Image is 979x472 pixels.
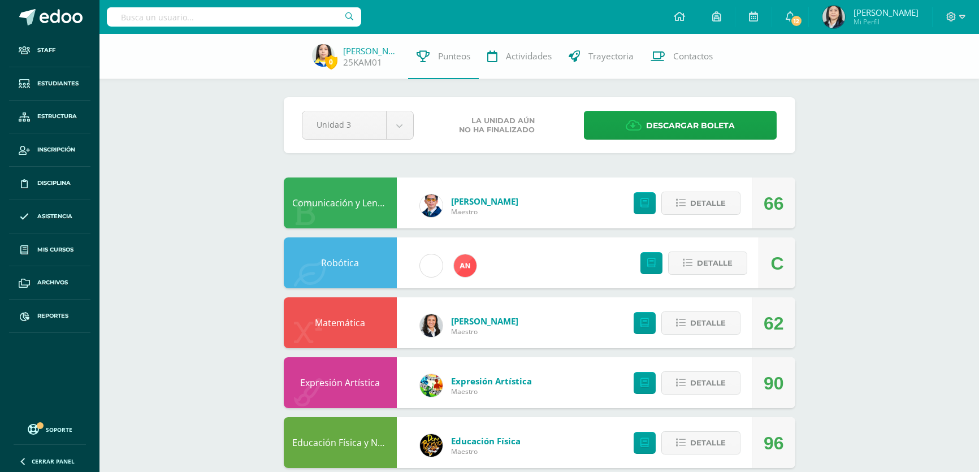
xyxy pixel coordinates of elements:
[646,112,735,140] span: Descargar boleta
[451,327,518,336] span: Maestro
[459,116,535,135] span: La unidad aún no ha finalizado
[822,6,845,28] img: ab5b52e538c9069687ecb61632cf326d.png
[697,253,733,274] span: Detalle
[770,238,783,289] div: C
[9,233,90,267] a: Mis cursos
[14,421,86,436] a: Soporte
[300,376,380,389] a: Expresión Artística
[9,167,90,200] a: Disciplina
[302,111,413,139] a: Unidad 3
[9,133,90,167] a: Inscripción
[284,297,397,348] div: Matemática
[690,313,726,334] span: Detalle
[451,435,521,447] a: Educación Física
[284,177,397,228] div: Comunicación y Lenguaje L.1
[343,57,382,68] a: 25KAM01
[438,50,470,62] span: Punteos
[764,418,784,469] div: 96
[661,311,740,335] button: Detalle
[37,179,71,188] span: Disciplina
[321,257,359,269] a: Robótica
[668,252,747,275] button: Detalle
[284,237,397,288] div: Robótica
[420,434,443,457] img: eda3c0d1caa5ac1a520cf0290d7c6ae4.png
[451,315,518,327] a: [PERSON_NAME]
[854,17,919,27] span: Mi Perfil
[451,196,518,207] a: [PERSON_NAME]
[9,34,90,67] a: Staff
[312,44,335,67] img: 32a952b34fd18eab4aca0ff31f792241.png
[790,15,803,27] span: 12
[37,145,75,154] span: Inscripción
[854,7,919,18] span: [PERSON_NAME]
[642,34,721,79] a: Contactos
[284,417,397,468] div: Educación Física y Natación
[107,7,361,27] input: Busca un usuario...
[37,278,68,287] span: Archivos
[46,426,72,434] span: Soporte
[325,55,337,69] span: 0
[9,200,90,233] a: Asistencia
[317,111,372,138] span: Unidad 3
[764,178,784,229] div: 66
[408,34,479,79] a: Punteos
[9,300,90,333] a: Reportes
[506,50,552,62] span: Actividades
[690,373,726,393] span: Detalle
[690,432,726,453] span: Detalle
[661,192,740,215] button: Detalle
[37,311,68,321] span: Reportes
[588,50,634,62] span: Trayectoria
[292,197,415,209] a: Comunicación y Lenguaje L.1
[690,193,726,214] span: Detalle
[454,254,476,277] img: 35a1f8cfe552b0525d1a6bbd90ff6c8c.png
[661,431,740,454] button: Detalle
[451,447,521,456] span: Maestro
[451,387,532,396] span: Maestro
[420,314,443,337] img: b15e54589cdbd448c33dd63f135c9987.png
[420,374,443,397] img: 159e24a6ecedfdf8f489544946a573f0.png
[315,317,365,329] a: Matemática
[560,34,642,79] a: Trayectoria
[292,436,409,449] a: Educación Física y Natación
[32,457,75,465] span: Cerrar panel
[584,111,777,140] a: Descargar boleta
[343,45,400,57] a: [PERSON_NAME]
[284,357,397,408] div: Expresión Artística
[9,67,90,101] a: Estudiantes
[451,375,532,387] a: Expresión Artística
[764,358,784,409] div: 90
[661,371,740,395] button: Detalle
[37,112,77,121] span: Estructura
[9,101,90,134] a: Estructura
[37,46,55,55] span: Staff
[9,266,90,300] a: Archivos
[764,298,784,349] div: 62
[420,194,443,217] img: 059ccfba660c78d33e1d6e9d5a6a4bb6.png
[37,212,72,221] span: Asistencia
[37,79,79,88] span: Estudiantes
[451,207,518,216] span: Maestro
[673,50,713,62] span: Contactos
[37,245,73,254] span: Mis cursos
[420,254,443,277] img: cae4b36d6049cd6b8500bd0f72497672.png
[479,34,560,79] a: Actividades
